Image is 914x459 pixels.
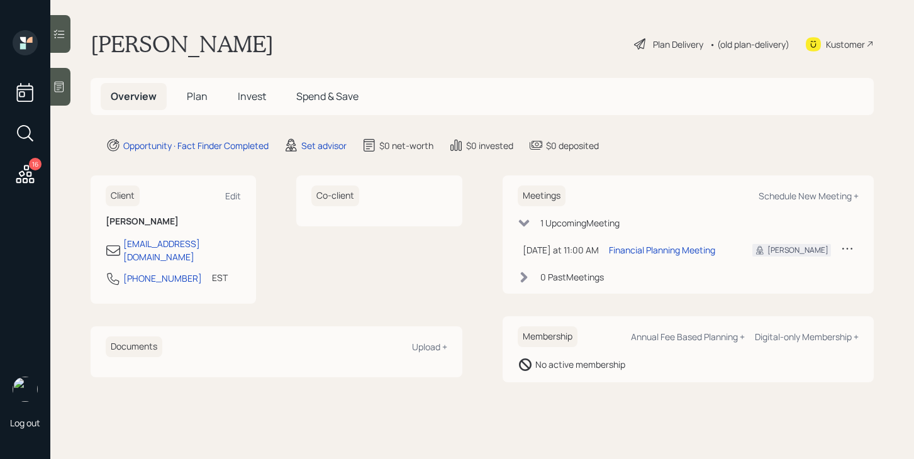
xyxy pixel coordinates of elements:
[759,190,859,202] div: Schedule New Meeting +
[106,216,241,227] h6: [PERSON_NAME]
[301,139,347,152] div: Set advisor
[238,89,266,103] span: Invest
[123,272,202,285] div: [PHONE_NUMBER]
[518,185,566,206] h6: Meetings
[13,377,38,402] img: michael-russo-headshot.png
[10,417,40,429] div: Log out
[755,331,859,343] div: Digital-only Membership +
[111,89,157,103] span: Overview
[412,341,447,353] div: Upload +
[187,89,208,103] span: Plan
[29,158,42,170] div: 16
[710,38,789,51] div: • (old plan-delivery)
[106,185,140,206] h6: Client
[767,245,828,256] div: [PERSON_NAME]
[212,271,228,284] div: EST
[379,139,433,152] div: $0 net-worth
[535,358,625,371] div: No active membership
[653,38,703,51] div: Plan Delivery
[466,139,513,152] div: $0 invested
[540,216,620,229] div: 1 Upcoming Meeting
[225,190,241,202] div: Edit
[106,336,162,357] h6: Documents
[518,326,577,347] h6: Membership
[540,270,604,284] div: 0 Past Meeting s
[123,139,269,152] div: Opportunity · Fact Finder Completed
[311,185,359,206] h6: Co-client
[91,30,274,58] h1: [PERSON_NAME]
[296,89,359,103] span: Spend & Save
[609,243,715,257] div: Financial Planning Meeting
[523,243,599,257] div: [DATE] at 11:00 AM
[123,237,241,263] div: [EMAIL_ADDRESS][DOMAIN_NAME]
[546,139,599,152] div: $0 deposited
[631,331,745,343] div: Annual Fee Based Planning +
[826,38,865,51] div: Kustomer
